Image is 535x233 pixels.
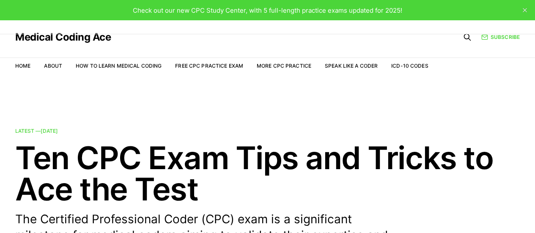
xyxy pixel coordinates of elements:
a: About [44,63,62,69]
button: close [518,3,532,17]
a: Medical Coding Ace [15,32,111,42]
a: Free CPC Practice Exam [175,63,243,69]
a: More CPC Practice [257,63,311,69]
h2: Ten CPC Exam Tips and Tricks to Ace the Test [15,142,520,205]
iframe: portal-trigger [397,192,535,233]
span: Check out our new CPC Study Center, with 5 full-length practice exams updated for 2025! [133,6,402,14]
time: [DATE] [41,128,58,134]
span: Latest — [15,128,58,134]
a: Speak Like a Coder [325,63,378,69]
a: Subscribe [481,33,520,41]
a: ICD-10 Codes [391,63,428,69]
a: Home [15,63,30,69]
a: How to Learn Medical Coding [76,63,162,69]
